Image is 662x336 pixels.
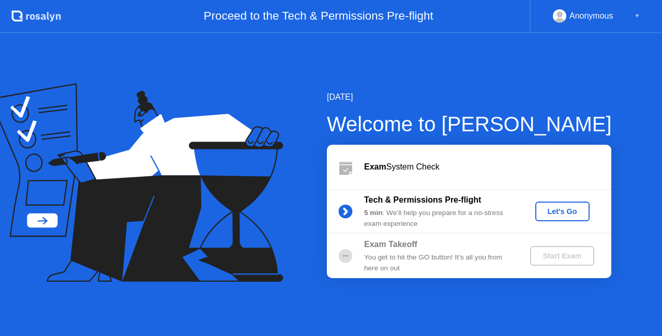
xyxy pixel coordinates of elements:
div: Start Exam [534,252,590,260]
div: [DATE] [327,91,612,103]
b: Exam Takeoff [364,240,417,249]
button: Start Exam [530,246,594,266]
div: System Check [364,161,611,173]
button: Let's Go [535,202,590,221]
div: : We’ll help you prepare for a no-stress exam experience [364,208,513,229]
div: You get to hit the GO button! It’s all you from here on out [364,252,513,273]
b: Exam [364,162,386,171]
div: Anonymous [569,9,613,23]
b: 5 min [364,209,383,217]
b: Tech & Permissions Pre-flight [364,195,481,204]
div: Let's Go [539,207,585,216]
div: ▼ [635,9,640,23]
div: Welcome to [PERSON_NAME] [327,109,612,140]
